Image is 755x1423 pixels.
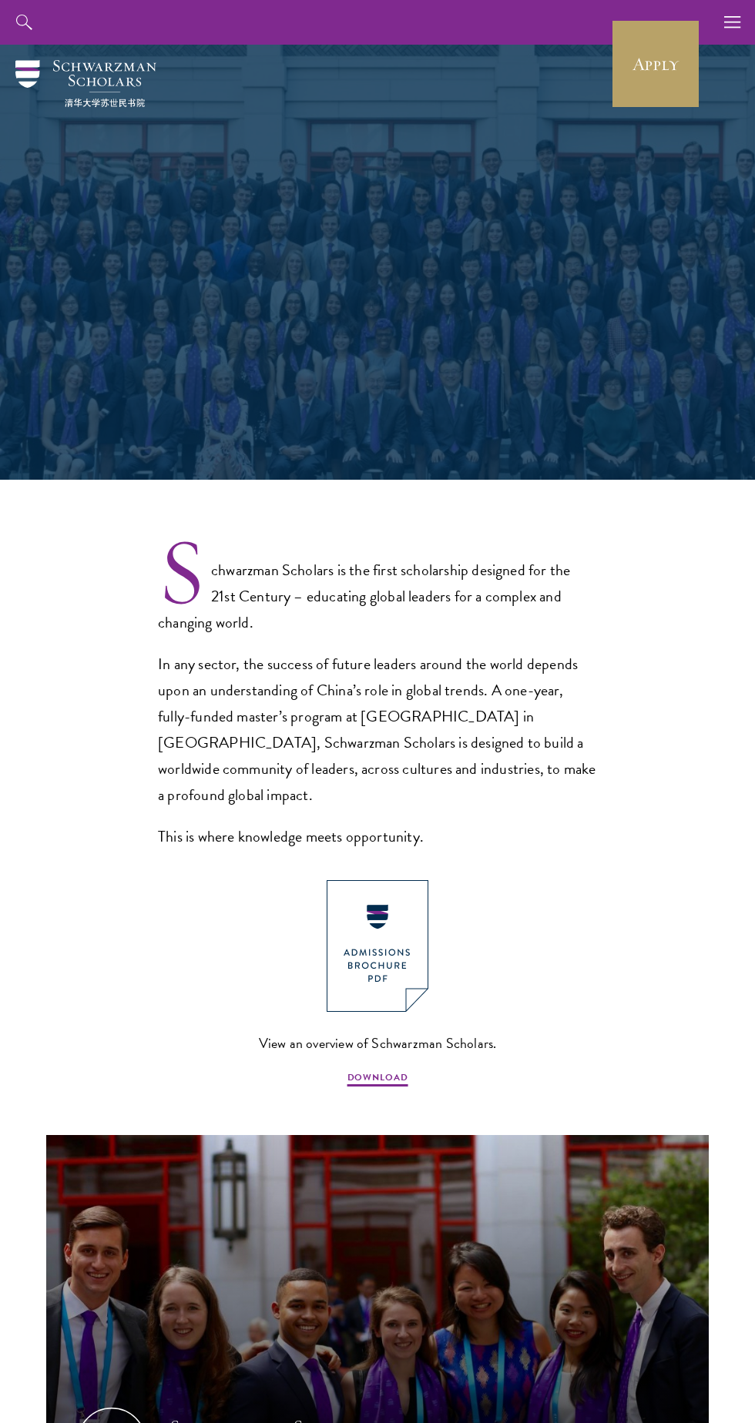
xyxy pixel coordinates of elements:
[612,21,699,107] a: Apply
[15,60,156,107] img: Schwarzman Scholars
[347,1070,408,1089] span: DOWNLOAD
[259,880,497,1089] a: View an overview of Schwarzman Scholars. DOWNLOAD
[259,1032,497,1055] span: View an overview of Schwarzman Scholars.
[158,534,597,635] p: Schwarzman Scholars is the first scholarship designed for the 21st Century – educating global lea...
[158,823,597,849] p: This is where knowledge meets opportunity.
[158,651,597,808] p: In any sector, the success of future leaders around the world depends upon an understanding of Ch...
